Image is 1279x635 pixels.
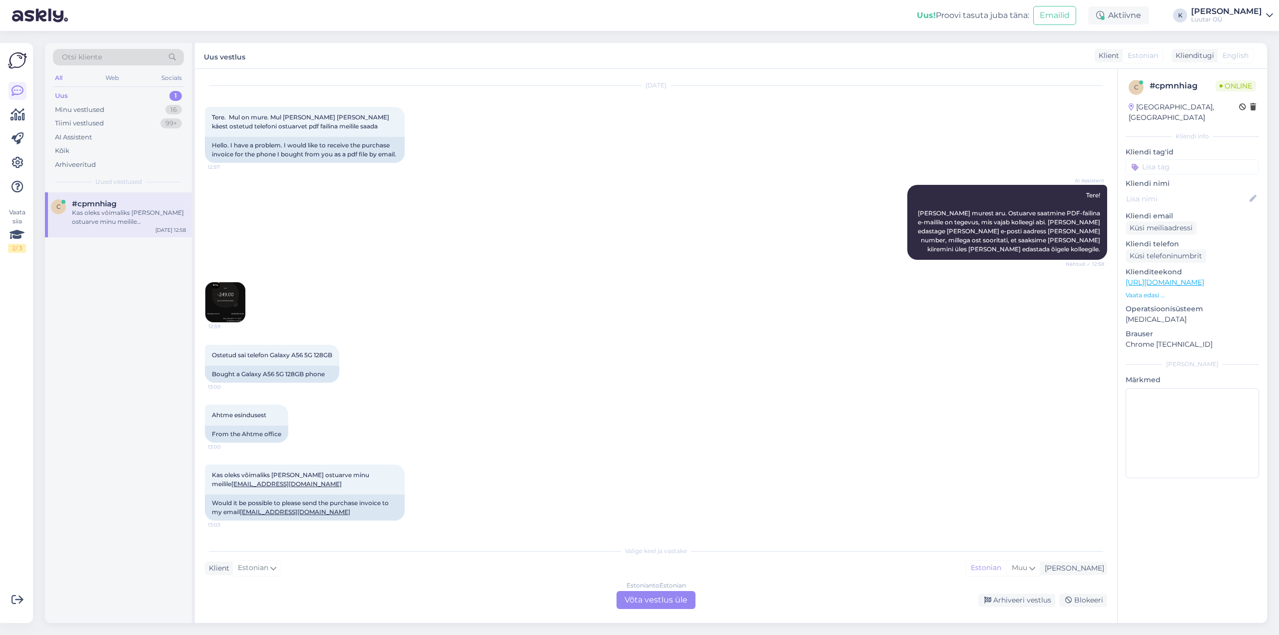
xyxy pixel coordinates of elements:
[1126,278,1204,287] a: [URL][DOMAIN_NAME]
[205,426,288,443] div: From the Ahtme office
[205,137,405,163] div: Hello. I have a problem. I would like to receive the purchase invoice for the phone I bought from...
[55,132,92,142] div: AI Assistent
[1126,249,1206,263] div: Küsi telefoninumbrit
[1095,50,1119,61] div: Klient
[1126,339,1259,350] p: Chrome [TECHNICAL_ID]
[205,81,1107,90] div: [DATE]
[238,563,268,574] span: Estonian
[8,208,26,253] div: Vaata siia
[53,71,64,84] div: All
[204,49,245,62] label: Uus vestlus
[1126,291,1259,300] p: Vaata edasi ...
[1088,6,1149,24] div: Aktiivne
[240,508,350,516] a: [EMAIL_ADDRESS][DOMAIN_NAME]
[8,51,27,70] img: Askly Logo
[160,118,182,128] div: 99+
[1066,260,1104,268] span: Nähtud ✓ 12:58
[1134,83,1139,91] span: c
[55,91,68,101] div: Uus
[1126,267,1259,277] p: Klienditeekond
[1126,239,1259,249] p: Kliendi telefon
[1126,375,1259,385] p: Märkmed
[1126,304,1259,314] p: Operatsioonisüsteem
[55,105,104,115] div: Minu vestlused
[1126,329,1259,339] p: Brauser
[72,199,116,208] span: #cpmnhiag
[205,282,245,322] img: Attachment
[1033,6,1076,25] button: Emailid
[155,226,186,234] div: [DATE] 12:58
[205,495,405,521] div: Would it be possible to please send the purchase invoice to my email
[1041,563,1104,574] div: [PERSON_NAME]
[62,52,102,62] span: Otsi kliente
[1012,563,1027,572] span: Muu
[1126,147,1259,157] p: Kliendi tag'id
[208,163,245,171] span: 12:57
[918,191,1102,253] span: Tere! [PERSON_NAME] murest aru. Ostuarve saatmine PDF-failina e-mailile on tegevus, mis vajab kol...
[1126,178,1259,189] p: Kliendi nimi
[212,411,266,419] span: Ahtme esindusest
[627,581,686,590] div: Estonian to Estonian
[208,383,245,391] span: 13:00
[917,10,936,20] b: Uus!
[1067,177,1104,184] span: AI Assistent
[1126,360,1259,369] div: [PERSON_NAME]
[56,203,61,210] span: c
[1059,594,1107,607] div: Blokeeri
[1216,80,1256,91] span: Online
[212,113,391,130] span: Tere. Mul on mure. Mul [PERSON_NAME] [PERSON_NAME] käest ostetud telefoni ostuarvet pdf failina m...
[1126,221,1197,235] div: Küsi meiliaadressi
[103,71,121,84] div: Web
[205,366,339,383] div: Bought a Galaxy A56 5G 128GB phone
[1173,8,1187,22] div: K
[1126,211,1259,221] p: Kliendi email
[72,208,186,226] div: Kas oleks võimaliks [PERSON_NAME] ostuarve minu meilile [EMAIL_ADDRESS][DOMAIN_NAME]
[978,594,1055,607] div: Arhiveeri vestlus
[1172,50,1214,61] div: Klienditugi
[1126,193,1248,204] input: Lisa nimi
[1126,314,1259,325] p: [MEDICAL_DATA]
[8,244,26,253] div: 2 / 3
[1223,50,1249,61] span: English
[1129,102,1239,123] div: [GEOGRAPHIC_DATA], [GEOGRAPHIC_DATA]
[231,480,342,488] a: [EMAIL_ADDRESS][DOMAIN_NAME]
[55,146,69,156] div: Kõik
[966,561,1006,576] div: Estonian
[208,521,245,529] span: 13:03
[208,323,246,330] span: 12:59
[917,9,1029,21] div: Proovi tasuta juba täna:
[1126,132,1259,141] div: Kliendi info
[1191,7,1262,15] div: [PERSON_NAME]
[617,591,695,609] div: Võta vestlus üle
[169,91,182,101] div: 1
[208,443,245,451] span: 13:00
[55,118,104,128] div: Tiimi vestlused
[1191,7,1273,23] a: [PERSON_NAME]Luutar OÜ
[95,177,142,186] span: Uued vestlused
[1126,159,1259,174] input: Lisa tag
[165,105,182,115] div: 16
[1150,80,1216,92] div: # cpmnhiag
[55,160,96,170] div: Arhiveeritud
[1191,15,1262,23] div: Luutar OÜ
[212,471,371,488] span: Kas oleks võimaliks [PERSON_NAME] ostuarve minu meilile
[205,547,1107,556] div: Valige keel ja vastake
[212,351,332,359] span: Ostetud sai telefon Galaxy A56 5G 128GB
[1128,50,1158,61] span: Estonian
[205,563,229,574] div: Klient
[159,71,184,84] div: Socials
